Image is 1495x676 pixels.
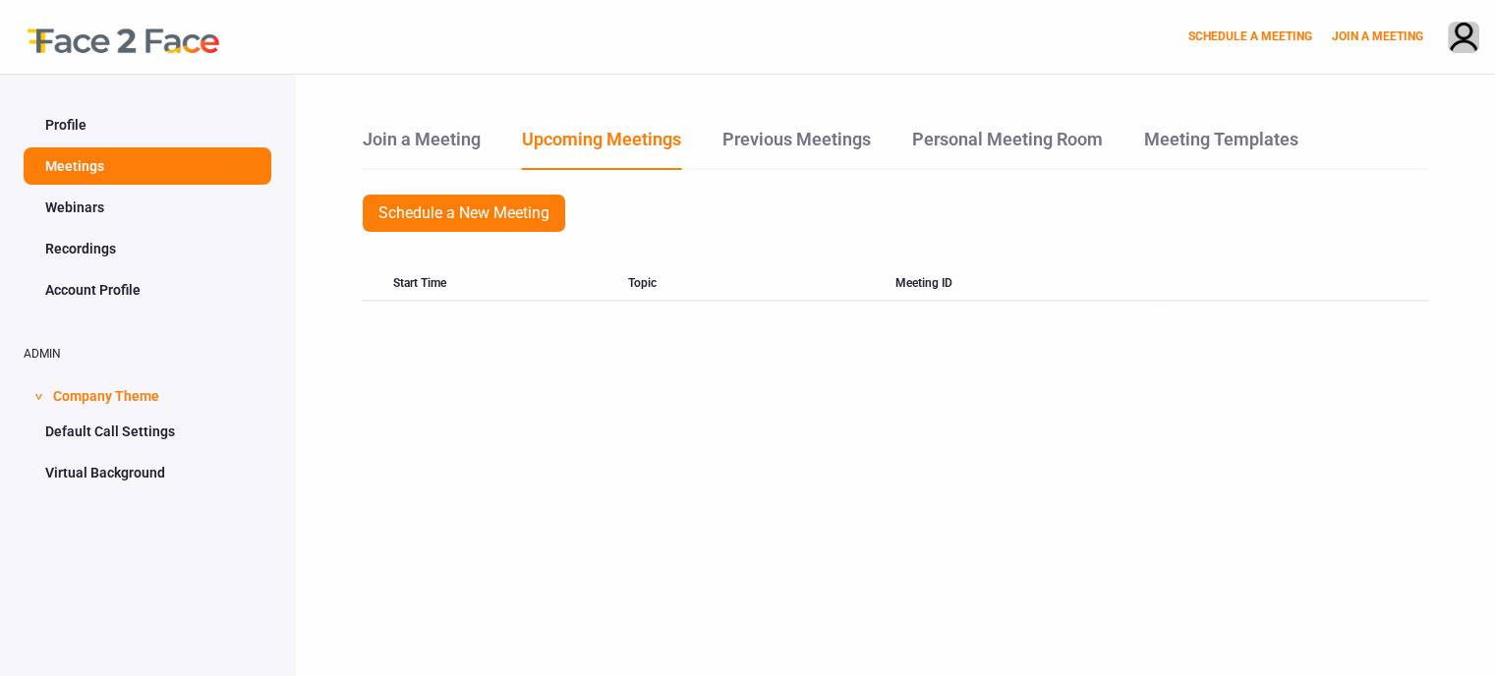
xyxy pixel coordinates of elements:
div: Meeting ID [895,266,1162,302]
a: JOIN A MEETING [1332,29,1423,43]
a: Schedule a New Meeting [362,194,566,233]
a: SCHEDULE A MEETING [1188,29,1312,43]
a: Profile [24,106,271,143]
a: Recordings [24,230,271,267]
div: Start Time [362,266,628,302]
a: Meeting Templates [1143,126,1299,168]
span: Company Theme [53,375,159,413]
a: Join a Meeting [362,126,482,168]
img: avatar.710606db.png [1449,23,1478,55]
a: Webinars [24,189,271,226]
h2: ADMIN [24,348,271,361]
div: Topic [628,266,894,302]
a: Upcoming Meetings [521,126,682,170]
a: Default Call Settings [24,413,271,450]
a: Previous Meetings [721,126,872,168]
a: Personal Meeting Room [911,126,1104,168]
span: > [29,393,48,400]
a: Meetings [24,147,271,185]
a: Virtual Background [24,454,271,491]
a: Account Profile [24,271,271,309]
